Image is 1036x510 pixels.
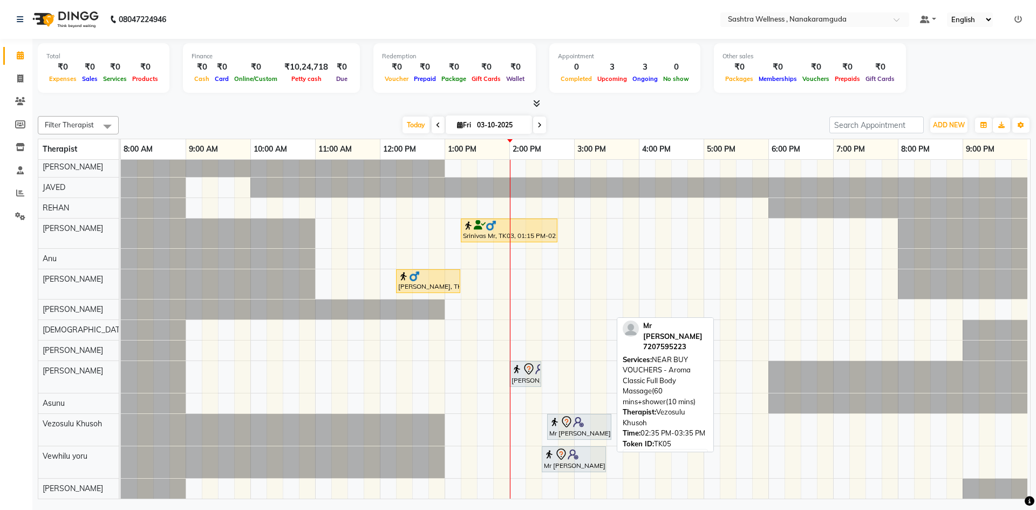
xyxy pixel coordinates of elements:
div: 0 [660,61,692,73]
span: JAVED [43,182,65,192]
div: Total [46,52,161,61]
div: ₹0 [192,61,212,73]
div: ₹0 [756,61,800,73]
span: Package [439,75,469,83]
span: Vouchers [800,75,832,83]
span: Anu [43,254,57,263]
div: Other sales [723,52,897,61]
a: 6:00 PM [769,141,803,157]
span: Filter Therapist [45,120,94,129]
span: Time: [623,429,640,437]
a: 9:00 PM [963,141,997,157]
span: [PERSON_NAME] [43,366,103,376]
span: Wallet [503,75,527,83]
div: ₹0 [46,61,79,73]
span: No show [660,75,692,83]
span: [PERSON_NAME] [43,223,103,233]
div: Srinivas Mr, TK03, 01:15 PM-02:45 PM, CLASSIC MASSAGES -Aromatherapy (90 mins ) [462,220,556,241]
span: Packages [723,75,756,83]
div: Mr [PERSON_NAME], TK05, 02:30 PM-03:30 PM, NEAR BUY VOUCHERS - Aroma Classic Full Body Massage(60... [543,448,605,471]
div: TK05 [623,439,708,450]
span: Gift Cards [469,75,503,83]
div: ₹0 [439,61,469,73]
a: 8:00 AM [121,141,155,157]
div: 3 [595,61,630,73]
span: Services: [623,355,652,364]
input: 2025-10-03 [474,117,528,133]
a: 2:00 PM [510,141,544,157]
a: 12:00 PM [380,141,419,157]
span: [PERSON_NAME] [43,345,103,355]
span: [PERSON_NAME] [43,304,103,314]
div: ₹0 [411,61,439,73]
span: Upcoming [595,75,630,83]
span: Online/Custom [231,75,280,83]
input: Search Appointment [829,117,924,133]
span: Completed [558,75,595,83]
span: Token ID: [623,439,654,448]
span: Products [129,75,161,83]
a: 5:00 PM [704,141,738,157]
div: Redemption [382,52,527,61]
div: ₹0 [79,61,100,73]
span: Card [212,75,231,83]
span: Expenses [46,75,79,83]
span: [PERSON_NAME] [43,162,103,172]
span: Therapist: [623,407,656,416]
span: ADD NEW [933,121,965,129]
div: 3 [630,61,660,73]
a: 7:00 PM [834,141,868,157]
div: ₹0 [800,61,832,73]
span: Asunu [43,398,65,408]
a: 8:00 PM [898,141,932,157]
div: ₹0 [212,61,231,73]
div: ₹0 [469,61,503,73]
span: Memberships [756,75,800,83]
b: 08047224946 [119,4,166,35]
div: ₹0 [832,61,863,73]
div: Appointment [558,52,692,61]
span: Cash [192,75,212,83]
span: Voucher [382,75,411,83]
div: [PERSON_NAME], TK02, 12:15 PM-01:15 PM, CLASSIC MASSAGES -Aromatherapy ( 60 mins ) [397,271,459,291]
span: Vezosulu Khusoh [43,419,102,429]
div: 0 [558,61,595,73]
span: Prepaid [411,75,439,83]
span: Fri [454,121,474,129]
span: Therapist [43,144,77,154]
div: ₹0 [332,61,351,73]
span: Due [333,75,350,83]
span: Sales [79,75,100,83]
button: ADD NEW [930,118,967,133]
span: [DEMOGRAPHIC_DATA] [43,325,127,335]
span: REHAN [43,203,69,213]
span: Today [403,117,430,133]
div: ₹0 [382,61,411,73]
span: [PERSON_NAME] [43,484,103,493]
a: 4:00 PM [639,141,673,157]
div: ₹0 [231,61,280,73]
div: ₹0 [723,61,756,73]
a: 9:00 AM [186,141,221,157]
a: 1:00 PM [445,141,479,157]
a: 10:00 AM [251,141,290,157]
span: Petty cash [289,75,324,83]
div: [PERSON_NAME], TK01, 02:00 PM-02:30 PM, One Level Hair Cut [510,363,540,385]
div: ₹0 [129,61,161,73]
span: [PERSON_NAME] [43,274,103,284]
a: 3:00 PM [575,141,609,157]
a: 11:00 AM [316,141,355,157]
div: Finance [192,52,351,61]
div: ₹0 [100,61,129,73]
span: Gift Cards [863,75,897,83]
span: Prepaids [832,75,863,83]
div: ₹10,24,718 [280,61,332,73]
div: 7207595223 [643,342,708,352]
img: profile [623,321,639,337]
span: Vewhilu yoru [43,451,87,461]
div: ₹0 [863,61,897,73]
div: Mr [PERSON_NAME], TK05, 02:35 PM-03:35 PM, NEAR BUY VOUCHERS - Aroma Classic Full Body Massage(60... [548,416,610,438]
span: Mr [PERSON_NAME] [643,321,703,341]
span: Services [100,75,129,83]
span: Ongoing [630,75,660,83]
